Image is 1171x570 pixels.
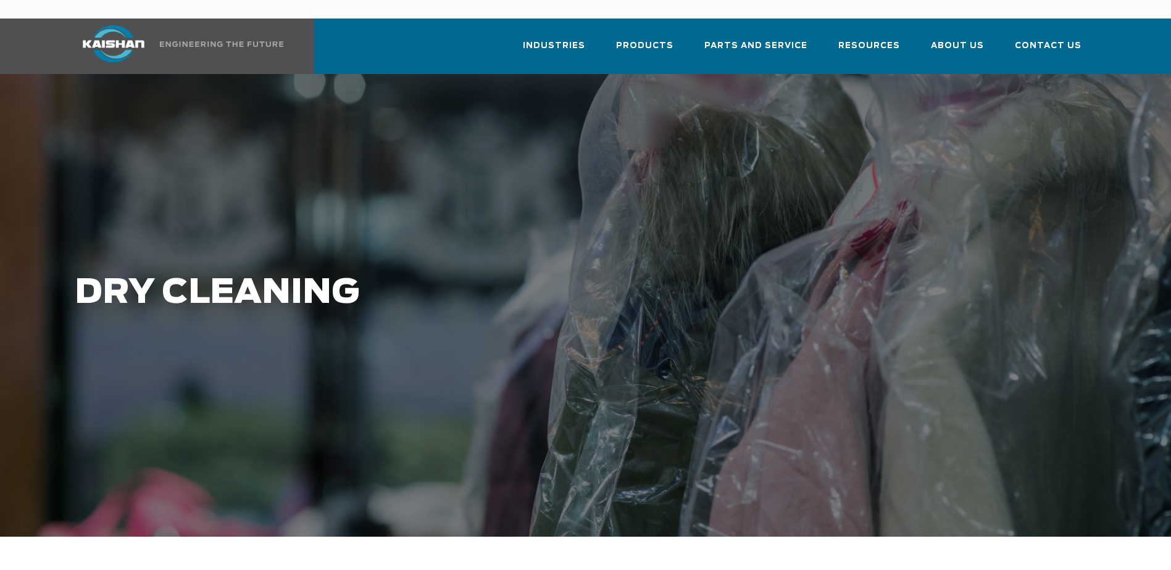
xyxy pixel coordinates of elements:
span: Contact Us [1015,39,1081,53]
span: Industries [523,39,585,53]
span: Resources [838,39,900,53]
span: About Us [931,39,984,53]
img: kaishan logo [67,25,160,62]
span: Products [616,39,673,53]
a: Parts and Service [704,30,807,72]
a: Resources [838,30,900,72]
a: Industries [523,30,585,72]
a: Contact Us [1015,30,1081,72]
a: About Us [931,30,984,72]
a: Kaishan USA [67,19,286,74]
a: Products [616,30,673,72]
img: Engineering the future [160,41,283,47]
h1: Dry Cleaning [75,274,924,312]
span: Parts and Service [704,39,807,53]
